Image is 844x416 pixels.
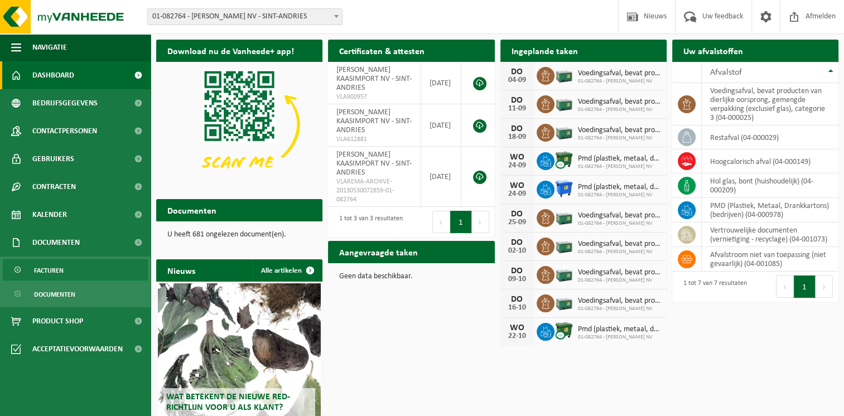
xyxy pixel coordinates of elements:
span: Voedingsafval, bevat producten van dierlijke oorsprong, gemengde verpakking (exc... [578,98,661,107]
span: Voedingsafval, bevat producten van dierlijke oorsprong, gemengde verpakking (exc... [578,69,661,78]
span: Pmd (plastiek, metaal, drankkartons) (bedrijven) [578,183,661,192]
span: VLA612881 [336,135,412,144]
div: DO [506,67,528,76]
td: PMD (Plastiek, Metaal, Drankkartons) (bedrijven) (04-000978) [702,198,838,222]
span: VLAREMA-ARCHIVE-20130530072859-01-082764 [336,177,412,204]
button: Previous [432,211,450,233]
span: 01-082764 - JAN DUPONT KAASIMPORT NV - SINT-ANDRIES [148,9,342,25]
img: WB-1100-CU [554,321,573,340]
span: Voedingsafval, bevat producten van dierlijke oorsprong, gemengde verpakking (exc... [578,240,661,249]
td: voedingsafval, bevat producten van dierlijke oorsprong, gemengde verpakking (exclusief glas), cat... [702,83,838,125]
div: 04-09 [506,76,528,84]
span: 01-082764 - [PERSON_NAME] NV [578,249,661,255]
span: [PERSON_NAME] KAASIMPORT NV - SINT-ANDRIES [336,66,412,92]
td: afvalstroom niet van toepassing (niet gevaarlijk) (04-001085) [702,247,838,272]
div: DO [506,124,528,133]
span: Afvalstof [710,68,742,77]
span: 01-082764 - [PERSON_NAME] NV [578,334,661,341]
span: 01-082764 - [PERSON_NAME] NV [578,192,661,199]
div: DO [506,238,528,247]
div: 1 tot 3 van 3 resultaten [334,210,403,234]
img: WB-1100-HPE-BE-01 [554,179,573,198]
img: PB-LB-0680-HPE-GN-01 [554,65,573,84]
img: Download de VHEPlus App [156,62,322,187]
span: 01-082764 - [PERSON_NAME] NV [578,220,661,227]
img: PB-LB-0680-HPE-GN-01 [554,122,573,141]
div: 11-09 [506,105,528,113]
span: 01-082764 - JAN DUPONT KAASIMPORT NV - SINT-ANDRIES [147,8,343,25]
img: PB-LB-0680-HPE-GN-01 [554,94,573,113]
h2: Ingeplande taken [500,40,589,61]
span: Contracten [32,173,76,201]
button: 1 [794,275,816,298]
span: 01-082764 - [PERSON_NAME] NV [578,277,661,284]
span: [PERSON_NAME] KAASIMPORT NV - SINT-ANDRIES [336,108,412,134]
img: PB-LB-0680-HPE-GN-01 [554,264,573,283]
div: 22-10 [506,332,528,340]
span: Wat betekent de nieuwe RED-richtlijn voor u als klant? [166,393,290,412]
div: 09-10 [506,275,528,283]
button: 1 [450,211,472,233]
td: [DATE] [421,62,461,104]
span: Pmd (plastiek, metaal, drankkartons) (bedrijven) [578,325,661,334]
button: Next [472,211,489,233]
span: Voedingsafval, bevat producten van dierlijke oorsprong, gemengde verpakking (exc... [578,211,661,220]
span: Acceptatievoorwaarden [32,335,123,363]
div: DO [506,267,528,275]
div: 25-09 [506,219,528,226]
div: WO [506,153,528,162]
a: Documenten [3,283,148,304]
a: Facturen [3,259,148,280]
span: Documenten [32,229,80,257]
div: 24-09 [506,162,528,170]
div: DO [506,210,528,219]
span: Voedingsafval, bevat producten van dierlijke oorsprong, gemengde verpakking (exc... [578,268,661,277]
span: Pmd (plastiek, metaal, drankkartons) (bedrijven) [578,154,661,163]
span: Documenten [34,284,75,305]
span: Navigatie [32,33,67,61]
div: DO [506,295,528,304]
span: Kalender [32,201,67,229]
div: WO [506,181,528,190]
h2: Nieuws [156,259,206,281]
span: VLA900957 [336,93,412,101]
span: [PERSON_NAME] KAASIMPORT NV - SINT-ANDRIES [336,151,412,177]
h2: Certificaten & attesten [328,40,436,61]
td: hol glas, bont (huishoudelijk) (04-000209) [702,173,838,198]
div: 16-10 [506,304,528,312]
h2: Documenten [156,199,228,221]
p: Geen data beschikbaar. [339,273,483,280]
h2: Aangevraagde taken [328,241,429,263]
span: 01-082764 - [PERSON_NAME] NV [578,163,661,170]
h2: Download nu de Vanheede+ app! [156,40,305,61]
span: Product Shop [32,307,83,335]
td: [DATE] [421,104,461,147]
div: 02-10 [506,247,528,255]
button: Next [816,275,833,298]
td: vertrouwelijke documenten (vernietiging - recyclage) (04-001073) [702,222,838,247]
span: Bedrijfsgegevens [32,89,98,117]
span: Contactpersonen [32,117,97,145]
div: 1 tot 7 van 7 resultaten [678,274,747,299]
h2: Uw afvalstoffen [672,40,754,61]
img: WB-1100-CU [554,151,573,170]
span: 01-082764 - [PERSON_NAME] NV [578,78,661,85]
td: hoogcalorisch afval (04-000149) [702,149,838,173]
a: Alle artikelen [252,259,321,282]
td: [DATE] [421,147,461,207]
div: 24-09 [506,190,528,198]
div: WO [506,323,528,332]
span: Voedingsafval, bevat producten van dierlijke oorsprong, gemengde verpakking (exc... [578,126,661,135]
img: PB-LB-0680-HPE-GN-01 [554,207,573,226]
span: Dashboard [32,61,74,89]
span: Voedingsafval, bevat producten van dierlijke oorsprong, gemengde verpakking (exc... [578,297,661,306]
span: 01-082764 - [PERSON_NAME] NV [578,107,661,113]
span: 01-082764 - [PERSON_NAME] NV [578,306,661,312]
img: PB-LB-0680-HPE-GN-01 [554,293,573,312]
span: 01-082764 - [PERSON_NAME] NV [578,135,661,142]
button: Previous [776,275,794,298]
div: 18-09 [506,133,528,141]
div: DO [506,96,528,105]
span: Facturen [34,260,64,281]
img: PB-LB-0680-HPE-GN-01 [554,236,573,255]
